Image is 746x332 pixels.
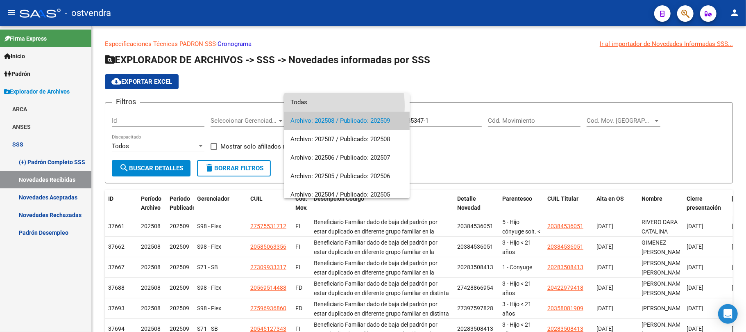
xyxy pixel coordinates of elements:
div: Open Intercom Messenger [718,304,738,324]
span: Archivo: 202507 / Publicado: 202508 [290,130,403,149]
span: Archivo: 202508 / Publicado: 202509 [290,112,403,130]
span: Todas [290,93,403,112]
span: Archivo: 202506 / Publicado: 202507 [290,149,403,167]
span: Archivo: 202504 / Publicado: 202505 [290,185,403,204]
span: Archivo: 202505 / Publicado: 202506 [290,167,403,185]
